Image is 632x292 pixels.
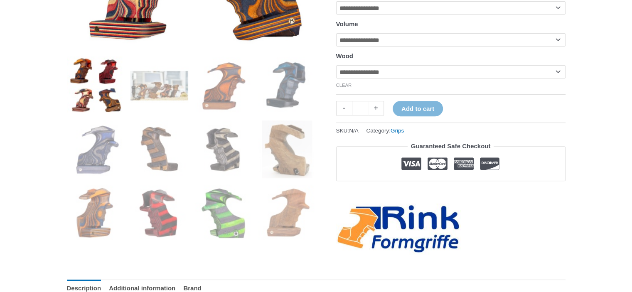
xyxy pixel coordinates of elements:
[336,83,352,88] a: Clear options
[352,101,368,115] input: Product quantity
[349,128,359,134] span: N/A
[336,20,358,27] label: Volume
[366,125,404,136] span: Category:
[408,140,494,152] legend: Guaranteed Safe Checkout
[194,120,252,178] img: Rink Air Pistol Grip - Image 7
[194,184,252,242] img: Rink Air Pistol Grip - Image 11
[130,56,188,114] img: Rink Air Pistol Grip - Image 2
[258,120,316,178] img: Rink Air Pistol Grip - Image 8
[336,52,353,59] label: Wood
[336,101,352,115] a: -
[393,101,443,116] button: Add to cart
[336,125,359,136] span: SKU:
[67,120,125,178] img: Rink Air Pistol Grip - Image 5
[336,187,566,197] iframe: Customer reviews powered by Trustpilot
[130,184,188,242] img: Rink Air Pistol Grip - Image 10
[67,56,125,114] img: Rink Air Pistol Grip
[130,120,188,178] img: Rink Air Pistol Grip - Image 6
[258,184,316,242] img: Rink Air Pistol Grip - Image 12
[391,128,404,134] a: Grips
[67,184,125,242] img: Rink Air Pistol Grip - Image 9
[258,56,316,114] img: Rink Air Pistol Grip - Image 4
[336,204,461,255] a: Rink-Formgriffe
[194,56,252,114] img: Rink Air Pistol Grip - Image 3
[368,101,384,115] a: +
